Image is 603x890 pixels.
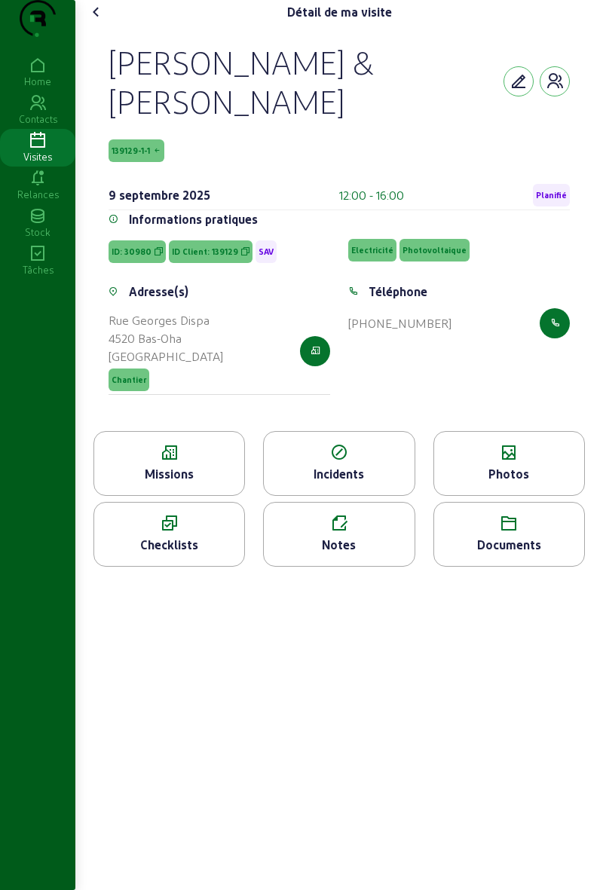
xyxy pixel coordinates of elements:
span: SAV [259,246,274,257]
div: Notes [264,536,414,554]
div: [GEOGRAPHIC_DATA] [109,347,223,365]
div: 9 septembre 2025 [109,186,210,204]
div: [PERSON_NAME] & [PERSON_NAME] [109,42,504,121]
div: Adresse(s) [129,283,188,301]
div: Rue Georges Dispa [109,311,223,329]
div: Checklists [94,536,244,554]
span: Chantier [112,375,146,385]
div: Documents [434,536,584,554]
div: 4520 Bas-Oha [109,329,223,347]
span: 139129-1-1 [112,145,150,156]
div: Téléphone [369,283,427,301]
span: Electricité [351,245,393,255]
div: Incidents [264,465,414,483]
div: [PHONE_NUMBER] [348,314,451,332]
span: ID Client: 139129 [172,246,238,257]
span: Photovoltaique [403,245,467,255]
div: 12:00 - 16:00 [339,186,404,204]
span: Planifié [536,190,567,200]
div: Informations pratiques [129,210,258,228]
div: Photos [434,465,584,483]
div: Détail de ma visite [287,3,392,21]
div: Missions [94,465,244,483]
span: ID: 30980 [112,246,152,257]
